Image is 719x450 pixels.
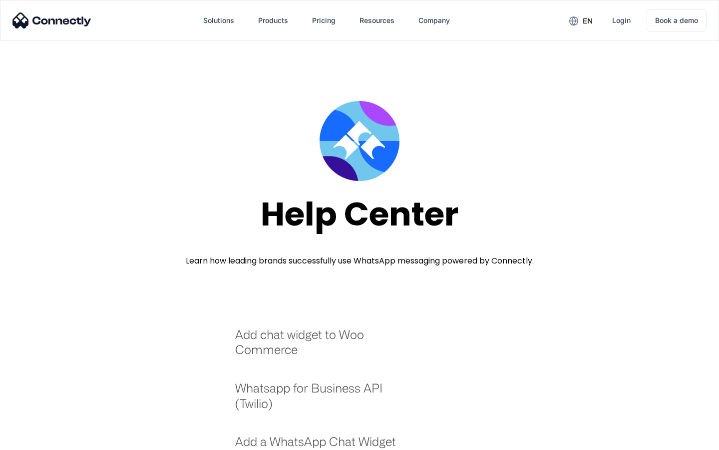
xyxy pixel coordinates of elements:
[258,13,288,27] div: Products
[186,255,534,267] div: Learn how leading brands successfully use WhatsApp messaging powered by Connectly.
[359,13,394,27] div: Resources
[304,8,344,32] a: Pricing
[418,13,450,27] div: Company
[235,380,409,421] a: Whatsapp for Business API (Twilio)
[203,13,234,27] div: Solutions
[20,432,60,446] ul: Language list
[583,14,593,28] div: en
[604,8,639,32] a: Login
[10,432,60,446] aside: Language selected: English
[312,13,336,27] div: Pricing
[235,327,409,367] a: Add chat widget to Woo Commerce
[647,9,707,32] a: Book a demo
[261,196,458,232] div: Help Center
[12,12,91,28] img: Connectly Logo
[612,13,631,27] div: Login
